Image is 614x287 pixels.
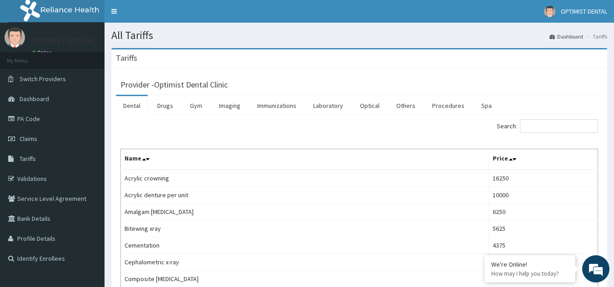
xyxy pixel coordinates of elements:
td: Cephalometric x-ray [121,254,489,271]
div: Chat with us now [47,51,153,63]
td: Acrylic crowning [121,170,489,187]
th: Name [121,149,489,170]
td: Bitewing xray [121,220,489,237]
input: Search: [520,119,598,133]
textarea: Type your message and hit 'Enter' [5,191,173,223]
span: Tariffs [20,155,36,163]
div: Minimize live chat window [149,5,171,26]
a: Optical [353,96,387,115]
div: We're Online! [491,260,569,268]
a: Spa [474,96,499,115]
li: Tariffs [584,33,607,40]
a: Online [32,49,54,56]
span: We're online! [53,86,125,177]
td: Amalgam [MEDICAL_DATA] [121,204,489,220]
img: User Image [544,6,555,17]
h3: Tariffs [116,54,137,62]
h3: Provider - Optimist Dental Clinic [120,81,228,89]
span: OPTIMIST DENTAL [561,7,607,15]
a: Others [389,96,423,115]
a: Dashboard [549,33,583,40]
th: Price [489,149,598,170]
h1: All Tariffs [111,29,607,41]
td: 6250 [489,204,598,220]
p: How may I help you today? [491,270,569,277]
a: Laboratory [306,96,350,115]
a: Procedures [425,96,472,115]
td: 4375 [489,237,598,254]
td: 10000 [489,187,598,204]
a: Immunizations [250,96,304,115]
label: Search: [497,119,598,133]
td: 5625 [489,220,598,237]
td: 3750 [489,254,598,271]
img: User Image [5,27,25,48]
td: 16250 [489,170,598,187]
span: Claims [20,135,37,143]
span: Switch Providers [20,75,66,83]
td: Cementation [121,237,489,254]
a: Dental [116,96,148,115]
a: Imaging [212,96,248,115]
a: Gym [183,96,210,115]
td: Acrylic denture per unit [121,187,489,204]
p: OPTIMIST DENTAL [32,37,96,45]
img: d_794563401_company_1708531726252_794563401 [17,45,37,68]
span: Dashboard [20,95,49,103]
a: Drugs [150,96,180,115]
